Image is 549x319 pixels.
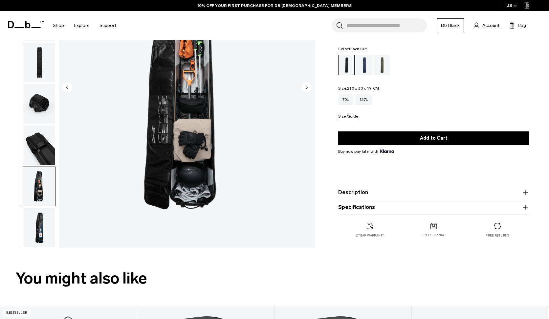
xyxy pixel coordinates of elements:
[509,21,526,29] button: Bag
[437,18,464,32] a: Db Black
[338,189,529,196] button: Description
[338,114,358,119] button: Size Guide
[380,149,394,153] img: {"height" => 20, "alt" => "Klarna"}
[3,309,30,316] p: Bestseller
[338,148,394,154] span: Buy now pay later with
[355,94,372,105] a: 127L
[518,22,526,29] span: Bag
[356,233,384,238] p: 2 year warranty
[23,125,55,165] button: Snow Roller 70L Black Out
[302,82,312,93] button: Next slide
[338,86,379,90] legend: Size:
[347,86,379,91] span: 210 x 30 x 19 CM
[23,84,55,124] button: Snow Roller 70L Black Out
[99,14,116,37] a: Support
[482,22,499,29] span: Account
[338,47,367,51] legend: Color:
[338,203,529,211] button: Specifications
[53,14,64,37] a: Shop
[23,84,55,124] img: Snow Roller 70L Black Out
[23,42,55,82] button: Snow Roller 70L Black Out
[349,47,367,51] span: Black Out
[197,3,352,9] a: 10% OFF YOUR FIRST PURCHASE FOR DB [DEMOGRAPHIC_DATA] MEMBERS
[23,167,55,206] img: Snow Roller 70L Black Out
[356,55,372,75] a: Blue Hour
[23,43,55,82] img: Snow Roller 70L Black Out
[16,267,533,290] h2: You might also like
[62,82,72,93] button: Previous slide
[338,94,353,105] a: 70L
[486,233,509,238] p: Free returns
[422,233,446,238] p: Free shipping
[474,21,499,29] a: Account
[23,167,55,207] button: Snow Roller 70L Black Out
[48,11,121,40] nav: Main Navigation
[338,131,529,145] button: Add to Cart
[23,125,55,165] img: Snow Roller 70L Black Out
[338,55,355,75] a: Black Out
[23,208,55,248] button: Snow Roller 70L Black Out
[74,14,90,37] a: Explore
[374,55,390,75] a: Moss Green
[23,208,55,247] img: Snow Roller 70L Black Out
